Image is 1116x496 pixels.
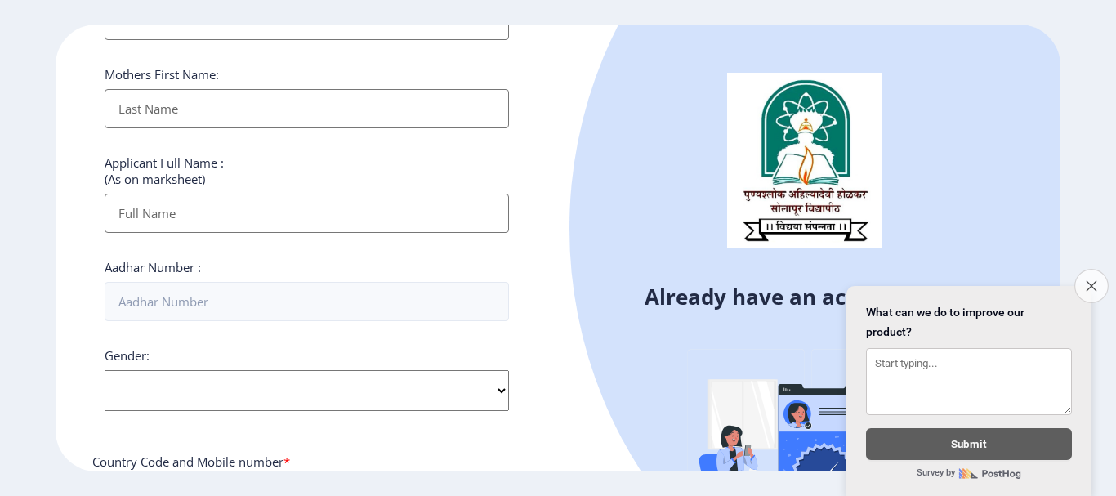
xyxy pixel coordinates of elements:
[105,259,201,275] label: Aadhar Number :
[105,282,509,321] input: Aadhar Number
[105,154,224,187] label: Applicant Full Name : (As on marksheet)
[105,194,509,233] input: Full Name
[570,284,1048,310] h4: Already have an account?
[92,454,290,470] label: Country Code and Mobile number
[105,89,509,128] input: Last Name
[105,66,219,83] label: Mothers First Name:
[916,282,974,311] a: Login
[727,73,882,248] img: logo
[105,347,150,364] label: Gender:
